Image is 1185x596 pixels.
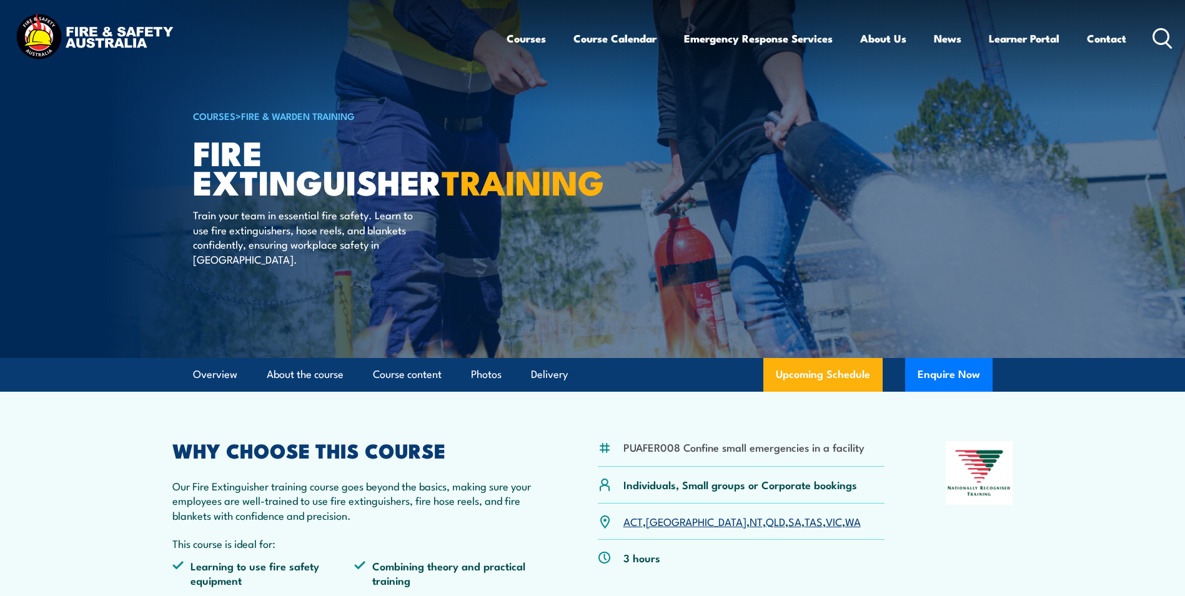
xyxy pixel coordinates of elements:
a: Course Calendar [573,22,657,55]
a: Courses [507,22,546,55]
a: Photos [471,358,502,391]
a: Overview [193,358,237,391]
a: ACT [623,514,643,529]
p: 3 hours [623,550,660,565]
p: Our Fire Extinguisher training course goes beyond the basics, making sure your employees are well... [172,479,537,522]
li: Combining theory and practical training [354,559,537,588]
a: Fire & Warden Training [241,109,355,122]
a: Course content [373,358,442,391]
p: , , , , , , , [623,514,861,529]
a: Upcoming Schedule [763,358,883,392]
h6: > [193,108,502,123]
p: Train your team in essential fire safety. Learn to use fire extinguishers, hose reels, and blanke... [193,207,421,266]
p: Individuals, Small groups or Corporate bookings [623,477,857,492]
a: Contact [1087,22,1126,55]
a: About the course [267,358,344,391]
li: PUAFER008 Confine small emergencies in a facility [623,440,865,454]
h1: Fire Extinguisher [193,137,502,196]
p: This course is ideal for: [172,536,537,550]
a: News [934,22,961,55]
a: NT [750,514,763,529]
a: VIC [826,514,842,529]
a: COURSES [193,109,236,122]
h2: WHY CHOOSE THIS COURSE [172,441,537,459]
button: Enquire Now [905,358,993,392]
a: WA [845,514,861,529]
a: QLD [766,514,785,529]
a: [GEOGRAPHIC_DATA] [646,514,746,529]
a: About Us [860,22,906,55]
strong: TRAINING [442,155,604,207]
a: Emergency Response Services [684,22,833,55]
li: Learning to use fire safety equipment [172,559,355,588]
a: TAS [805,514,823,529]
a: SA [788,514,801,529]
a: Learner Portal [989,22,1059,55]
img: Nationally Recognised Training logo. [946,441,1013,505]
a: Delivery [531,358,568,391]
